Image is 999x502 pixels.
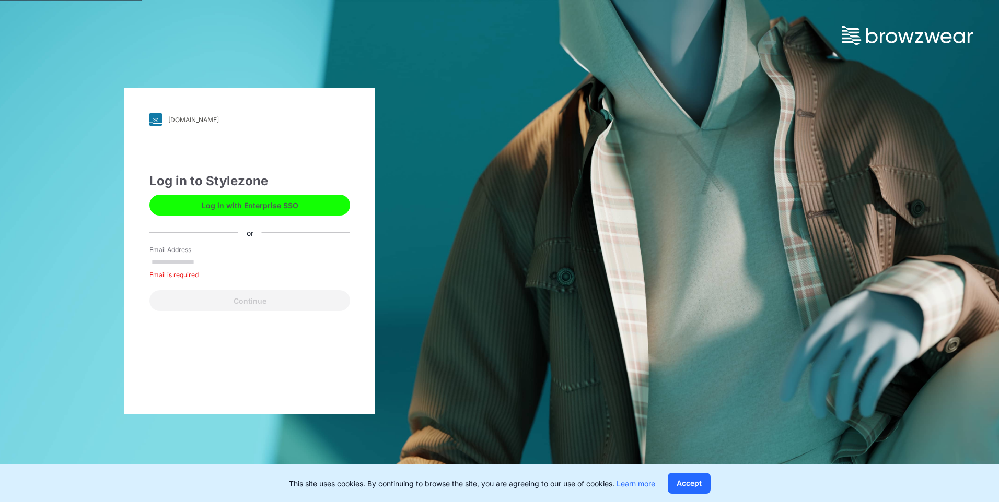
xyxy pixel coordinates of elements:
label: Email Address [149,245,223,255]
div: [DOMAIN_NAME] [168,116,219,124]
div: or [238,227,262,238]
p: This site uses cookies. By continuing to browse the site, you are agreeing to our use of cookies. [289,478,655,489]
a: [DOMAIN_NAME] [149,113,350,126]
a: Learn more [617,479,655,488]
button: Accept [668,473,711,494]
img: svg+xml;base64,PHN2ZyB3aWR0aD0iMjgiIGhlaWdodD0iMjgiIHZpZXdCb3g9IjAgMCAyOCAyOCIgZmlsbD0ibm9uZSIgeG... [149,113,162,126]
img: browzwear-logo.73288ffb.svg [842,26,973,45]
div: Log in to Stylezone [149,172,350,190]
button: Log in with Enterprise SSO [149,195,350,216]
div: Email is required [149,270,350,280]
